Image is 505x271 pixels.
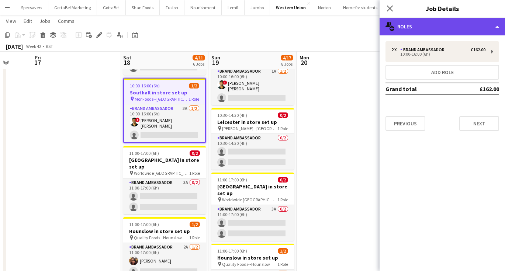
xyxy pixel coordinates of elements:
[300,54,309,61] span: Mon
[222,126,277,131] span: [PERSON_NAME]--[GEOGRAPHIC_DATA]
[211,173,294,241] app-job-card: 11:00-17:00 (6h)0/2[GEOGRAPHIC_DATA] in store set up Worldwide [GEOGRAPHIC_DATA], [GEOGRAPHIC_DAT...
[298,58,309,67] span: 20
[122,58,131,67] span: 18
[134,170,189,176] span: Worldwide [GEOGRAPHIC_DATA]--[GEOGRAPHIC_DATA]
[278,177,288,183] span: 0/2
[277,197,288,202] span: 1 Role
[270,0,312,15] button: Western Union
[223,80,227,85] span: !
[160,0,184,15] button: Fusion
[184,0,222,15] button: Nourishment
[124,104,205,142] app-card-role: Brand Ambassador3A1/210:00-16:00 (6h)![PERSON_NAME] [PERSON_NAME]
[46,44,53,49] div: BST
[217,112,247,118] span: 10:30-14:30 (4h)
[39,18,51,24] span: Jobs
[123,157,206,170] h3: [GEOGRAPHIC_DATA] in store set up
[385,116,425,131] button: Previous
[211,41,294,105] app-job-card: 10:00-16:00 (6h)1/2Southall in store set up Mor Foods-[GEOGRAPHIC_DATA]1 RoleBrand Ambassador1A1/...
[391,47,400,52] div: 2 x
[211,183,294,197] h3: [GEOGRAPHIC_DATA] in store set up
[337,0,384,15] button: Home for students
[123,146,206,214] app-job-card: 11:00-17:00 (6h)0/2[GEOGRAPHIC_DATA] in store set up Worldwide [GEOGRAPHIC_DATA]--[GEOGRAPHIC_DAT...
[222,0,245,15] button: Lemfi
[126,0,160,15] button: Shan Foods
[380,4,505,13] h3: Job Details
[245,0,270,15] button: Jumbo
[211,119,294,125] h3: Leicester in store set up
[48,0,97,15] button: GottaBe! Marketing
[459,116,499,131] button: Next
[24,18,32,24] span: Edit
[37,16,53,26] a: Jobs
[21,16,35,26] a: Edit
[277,261,288,267] span: 1 Role
[189,170,200,176] span: 1 Role
[193,55,205,60] span: 4/11
[278,112,288,118] span: 0/2
[222,261,270,267] span: Quality Foods--Hounslow
[35,54,41,61] span: Fri
[129,222,159,227] span: 11:00-17:00 (6h)
[135,96,188,102] span: Mor Foods--[GEOGRAPHIC_DATA]
[134,235,182,240] span: Quality Foods--Hounslow
[3,16,19,26] a: View
[277,126,288,131] span: 1 Role
[455,83,499,95] td: £162.00
[123,178,206,214] app-card-role: Brand Ambassador3A0/211:00-17:00 (6h)
[6,18,16,24] span: View
[385,83,455,95] td: Grand total
[15,0,48,15] button: Specsavers
[55,16,77,26] a: Comms
[124,89,205,96] h3: Southall in store set up
[211,67,294,105] app-card-role: Brand Ambassador1A1/210:00-16:00 (6h)![PERSON_NAME] [PERSON_NAME]
[123,78,206,143] app-job-card: 10:00-16:00 (6h)1/2Southall in store set up Mor Foods--[GEOGRAPHIC_DATA]1 RoleBrand Ambassador3A1...
[222,197,277,202] span: Worldwide [GEOGRAPHIC_DATA], [GEOGRAPHIC_DATA]
[211,205,294,241] app-card-role: Brand Ambassador3A0/211:00-17:00 (6h)
[6,43,23,50] div: [DATE]
[211,134,294,170] app-card-role: Brand Ambassador0/210:30-14:30 (4h)
[24,44,43,49] span: Week 42
[278,248,288,254] span: 1/2
[385,65,499,80] button: Add role
[188,96,199,102] span: 1 Role
[471,47,485,52] div: £162.00
[400,47,447,52] div: Brand Ambassador
[130,83,160,88] span: 10:00-16:00 (6h)
[211,108,294,170] app-job-card: 10:30-14:30 (4h)0/2Leicester in store set up [PERSON_NAME]--[GEOGRAPHIC_DATA]1 RoleBrand Ambassad...
[189,235,200,240] span: 1 Role
[123,228,206,234] h3: Hounslow in store set up
[380,18,505,35] div: Roles
[58,18,75,24] span: Comms
[281,55,293,60] span: 4/17
[312,0,337,15] button: Norton
[211,254,294,261] h3: Hounslow in store set up
[210,58,220,67] span: 19
[217,248,247,254] span: 11:00-17:00 (6h)
[281,61,293,67] div: 8 Jobs
[193,61,205,67] div: 6 Jobs
[135,118,140,122] span: !
[217,177,247,183] span: 11:00-17:00 (6h)
[129,150,159,156] span: 11:00-17:00 (6h)
[190,150,200,156] span: 0/2
[190,222,200,227] span: 1/2
[211,54,220,61] span: Sun
[189,83,199,88] span: 1/2
[123,54,131,61] span: Sat
[34,58,41,67] span: 17
[97,0,126,15] button: GottaBe!
[391,52,485,56] div: 10:00-16:00 (6h)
